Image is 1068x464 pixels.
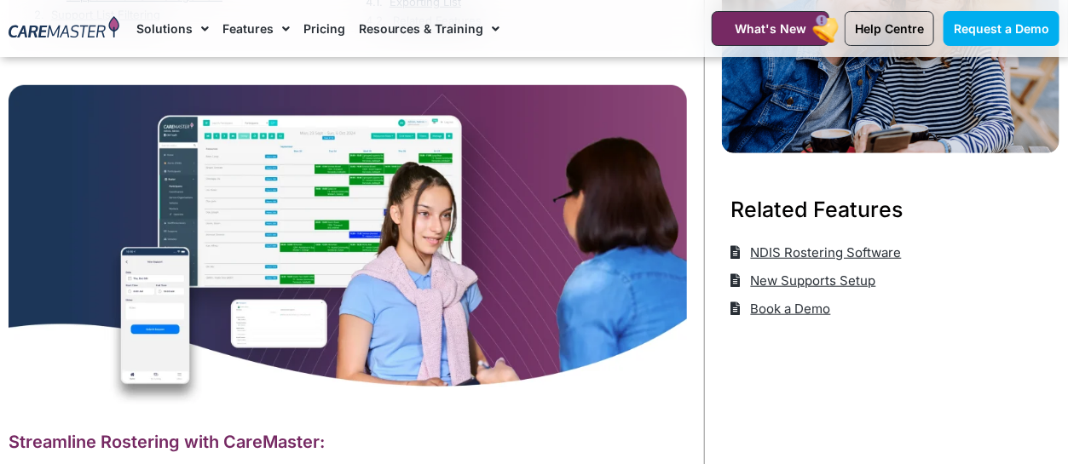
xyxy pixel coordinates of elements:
[9,431,687,453] h2: Streamline Rostering with CareMaster:
[730,238,902,266] a: NDIS Rostering Software
[747,238,902,266] span: NDIS Rostering Software
[747,266,876,295] span: New Supports Setup
[9,16,119,41] img: CareMaster Logo
[855,21,924,36] span: Help Centre
[954,21,1049,36] span: Request a Demo
[747,295,831,323] span: Book a Demo
[944,11,1059,46] a: Request a Demo
[712,11,829,46] a: What's New
[730,295,831,323] a: Book a Demo
[730,194,1051,225] h3: Related Features
[730,266,876,295] a: New Supports Setup
[735,21,806,36] span: What's New
[845,11,934,46] a: Help Centre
